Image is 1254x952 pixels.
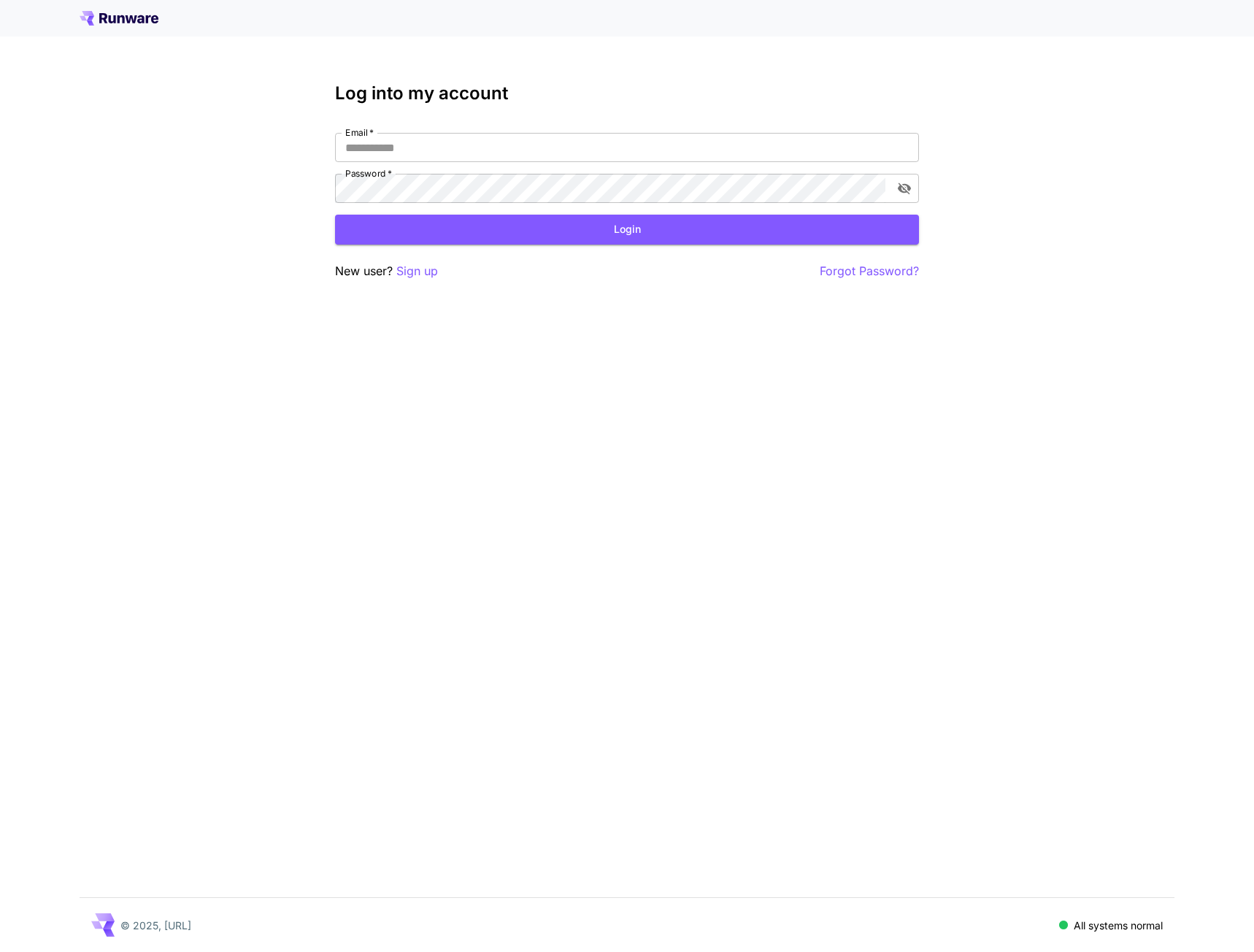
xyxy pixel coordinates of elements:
button: Login [335,215,919,245]
label: Email [345,126,374,139]
h3: Log into my account [335,83,919,104]
p: New user? [335,262,438,280]
button: toggle password visibility [891,175,918,201]
p: © 2025, [URL] [120,918,191,933]
button: Forgot Password? [820,262,919,280]
p: All systems normal [1074,918,1163,933]
button: Sign up [396,262,438,280]
label: Password [345,167,392,180]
